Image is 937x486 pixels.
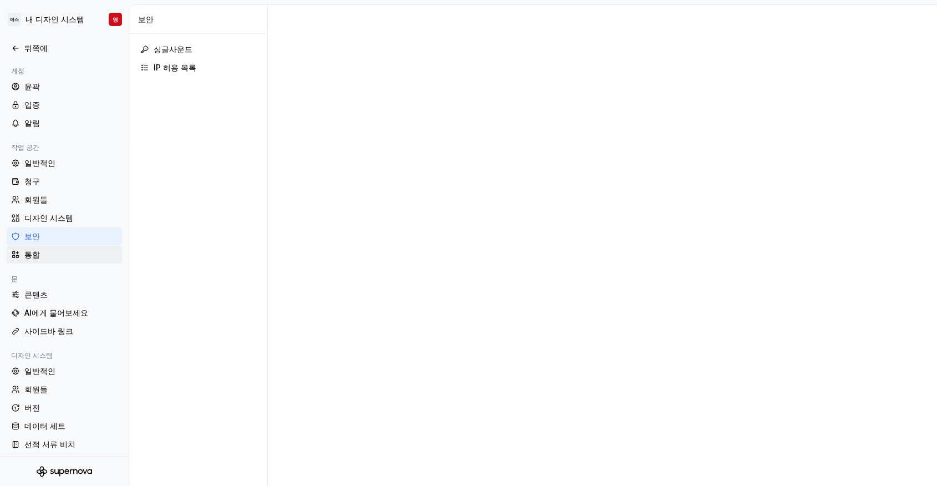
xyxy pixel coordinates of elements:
a: 선적 서류 비치 [7,436,122,453]
font: 뒤쪽에 [24,43,48,53]
font: 보안 [138,14,154,24]
font: 계정 [11,67,24,75]
a: 버전 [7,399,122,417]
font: 영 [113,16,118,23]
font: 문 [11,275,18,283]
a: 일반적인 [7,362,122,380]
a: 알림 [7,114,122,132]
a: 일반적인 [7,154,122,172]
font: IP 허용 목록 [154,63,196,72]
font: 윤곽 [24,82,40,91]
font: 일반적인 [24,366,55,376]
font: 청구 [24,176,40,186]
font: 회원들 [24,195,48,204]
a: 사이드바 링크 [7,322,122,340]
a: 입증 [7,96,122,114]
a: 회원들 [7,381,122,398]
font: 데이터 세트 [24,421,65,431]
a: 청구 [7,173,122,190]
a: 콘텐츠 [7,286,122,303]
font: 에스 [10,17,19,22]
a: 윤곽 [7,78,122,95]
font: 회원들 [24,384,48,394]
font: 디자인 시스템 [24,213,73,222]
font: 내 디자인 시스템 [26,14,84,24]
a: 회원들 [7,191,122,209]
font: 디자인 시스템 [11,351,53,360]
a: AI에게 물어보세요 [7,304,122,322]
a: 뒤쪽에 [7,39,122,57]
a: 싱글사운드 [136,40,261,58]
font: 통합 [24,250,40,259]
font: 콘텐츠 [24,290,48,299]
a: 데이터 세트 [7,417,122,435]
font: 입증 [24,100,40,109]
svg: 슈퍼노바 로고 [37,466,92,477]
font: 싱글사운드 [154,44,192,54]
font: AI에게 물어보세요 [24,308,88,317]
font: 사이드바 링크 [24,326,73,336]
font: 보안 [24,231,40,241]
button: 에스내 디자인 시스템영 [2,7,126,32]
font: 버전 [24,403,40,412]
font: 선적 서류 비치 [24,439,75,449]
font: 일반적인 [24,158,55,168]
a: 디자인 시스템 [7,209,122,227]
a: 통합 [7,246,122,264]
font: 알림 [24,118,40,128]
a: IP 허용 목록 [136,59,261,77]
font: 작업 공간 [11,143,39,151]
a: 보안 [7,227,122,245]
